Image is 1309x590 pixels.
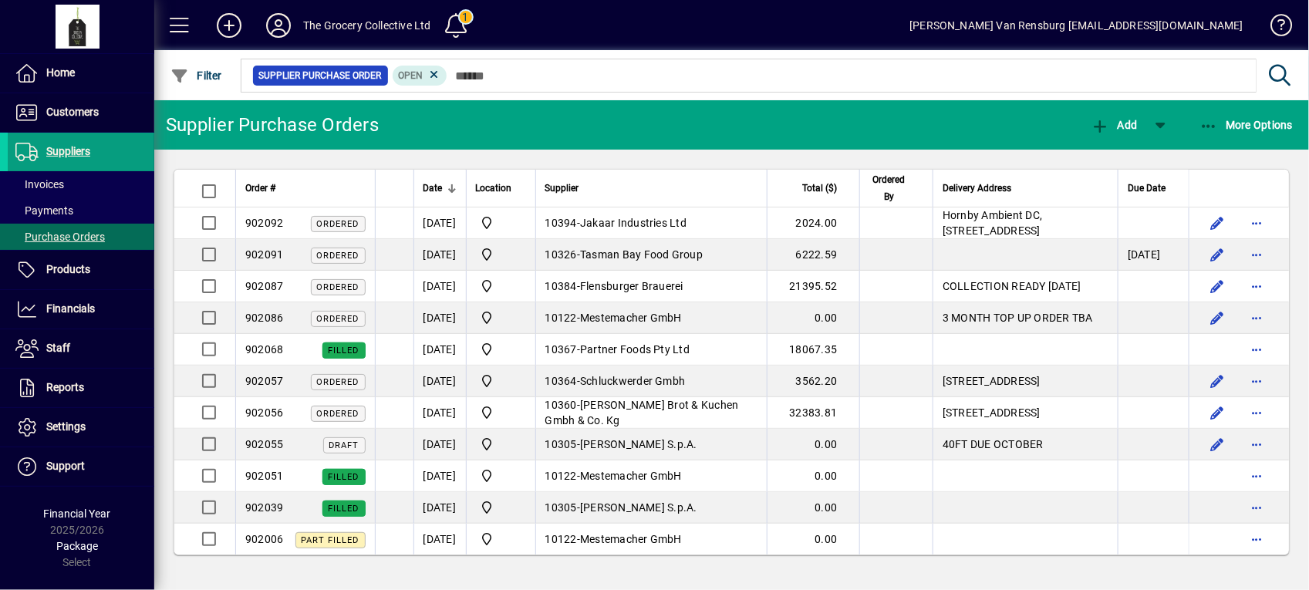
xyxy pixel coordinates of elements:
td: [DATE] [413,492,466,524]
button: More Options [1196,111,1297,139]
td: 6222.59 [767,239,859,271]
button: More options [1245,400,1270,425]
span: 902056 [245,406,284,419]
td: [DATE] [413,207,466,239]
td: 3 MONTH TOP UP ORDER TBA [933,302,1118,334]
span: Partner Foods Pty Ltd [580,343,690,356]
span: Financials [46,302,95,315]
div: Supplier Purchase Orders [166,113,379,137]
button: Edit [1205,305,1230,330]
span: Filled [329,346,359,356]
span: Home [46,66,75,79]
span: 10326 [545,248,577,261]
span: 4/75 Apollo Drive [476,498,526,517]
a: Invoices [8,171,154,197]
div: [PERSON_NAME] Van Rensburg [EMAIL_ADDRESS][DOMAIN_NAME] [909,13,1243,38]
span: Ordered [317,251,359,261]
span: Staff [46,342,70,354]
span: Purchase Orders [15,231,105,243]
a: Settings [8,408,154,447]
td: [DATE] [413,460,466,492]
td: - [535,334,767,366]
div: Ordered By [869,171,924,205]
div: The Grocery Collective Ltd [303,13,431,38]
span: 902055 [245,438,284,450]
td: [DATE] [413,271,466,302]
span: 4/75 Apollo Drive [476,467,526,485]
span: 4/75 Apollo Drive [476,530,526,548]
div: Supplier [545,180,757,197]
span: Products [46,263,90,275]
td: - [535,366,767,397]
span: Draft [329,440,359,450]
span: 4/75 Apollo Drive [476,277,526,295]
span: Date [423,180,443,197]
button: Edit [1205,369,1230,393]
span: 10305 [545,438,577,450]
td: - [535,239,767,271]
td: [DATE] [1118,239,1189,271]
td: COLLECTION READY [DATE] [933,271,1118,302]
div: Location [476,180,526,197]
span: 902057 [245,375,284,387]
a: Purchase Orders [8,224,154,250]
span: Supplier [545,180,579,197]
span: Supplier Purchase Order [259,68,382,83]
span: Tasman Bay Food Group [580,248,703,261]
span: 4/75 Apollo Drive [476,340,526,359]
span: Support [46,460,85,472]
span: Ordered [317,219,359,229]
div: Total ($) [777,180,852,197]
td: - [535,524,767,555]
a: Knowledge Base [1259,3,1290,53]
span: Flensburger Brauerei [580,280,683,292]
td: [DATE] [413,429,466,460]
span: 902039 [245,501,284,514]
span: 10367 [545,343,577,356]
span: Delivery Address [943,180,1011,197]
button: More options [1245,337,1270,362]
span: Invoices [15,178,64,190]
button: More options [1245,211,1270,235]
span: Reports [46,381,84,393]
span: Suppliers [46,145,90,157]
span: 902051 [245,470,284,482]
span: Filter [170,69,222,82]
td: 2024.00 [767,207,859,239]
span: Financial Year [44,507,111,520]
td: 0.00 [767,302,859,334]
button: Edit [1205,400,1230,425]
td: 0.00 [767,492,859,524]
span: Jakaar Industries Ltd [580,217,687,229]
button: Edit [1205,211,1230,235]
span: Settings [46,420,86,433]
span: [PERSON_NAME] S.p.A. [580,501,697,514]
span: Ordered [317,314,359,324]
td: - [535,302,767,334]
td: 32383.81 [767,397,859,429]
button: Edit [1205,274,1230,298]
span: Customers [46,106,99,118]
button: More options [1245,527,1270,551]
span: 10394 [545,217,577,229]
button: More options [1245,305,1270,330]
td: [DATE] [413,334,466,366]
mat-chip: Completion Status: Open [393,66,447,86]
td: 0.00 [767,460,859,492]
td: [DATE] [413,366,466,397]
span: 10122 [545,470,577,482]
span: Total ($) [803,180,838,197]
span: Filled [329,504,359,514]
td: - [535,397,767,429]
td: 0.00 [767,524,859,555]
span: Location [476,180,512,197]
span: 4/75 Apollo Drive [476,308,526,327]
a: Financials [8,290,154,329]
a: Home [8,54,154,93]
div: Date [423,180,457,197]
a: Support [8,447,154,486]
td: [DATE] [413,524,466,555]
td: 40FT DUE OCTOBER [933,429,1118,460]
a: Customers [8,93,154,132]
a: Payments [8,197,154,224]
